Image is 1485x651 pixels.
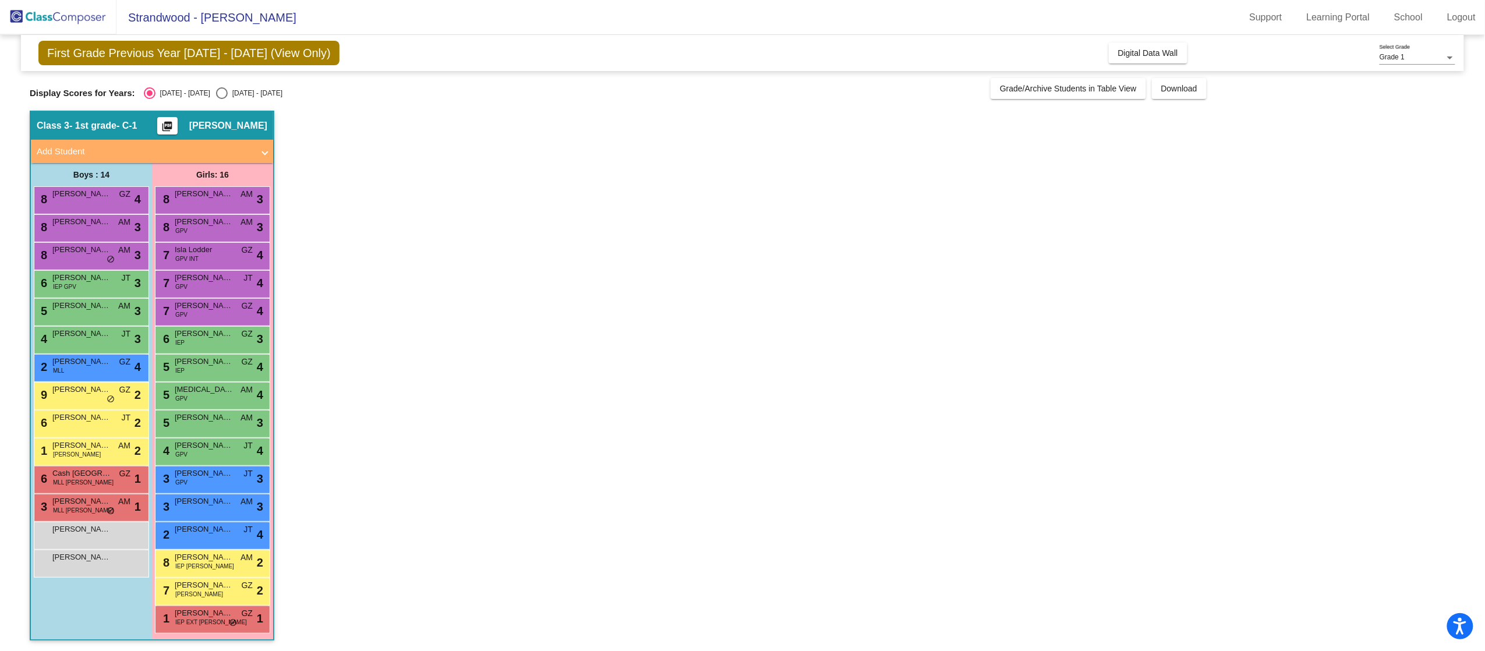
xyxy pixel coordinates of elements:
[175,523,233,535] span: [PERSON_NAME]
[135,470,141,487] span: 1
[135,358,141,376] span: 4
[119,188,130,200] span: GZ
[160,472,169,485] span: 3
[37,145,253,158] mat-panel-title: Add Student
[52,412,111,423] span: [PERSON_NAME]
[257,218,263,236] span: 3
[175,384,233,395] span: [MEDICAL_DATA][PERSON_NAME]
[189,120,267,132] span: [PERSON_NAME]
[52,440,111,451] span: [PERSON_NAME]
[175,272,233,284] span: [PERSON_NAME]
[160,193,169,206] span: 8
[242,300,253,312] span: GZ
[257,526,263,543] span: 4
[135,274,141,292] span: 3
[53,478,114,487] span: MLL [PERSON_NAME]
[38,332,47,345] span: 4
[121,412,130,424] span: JT
[257,442,263,459] span: 4
[107,395,115,404] span: do_not_disturb_alt
[52,523,111,535] span: [PERSON_NAME]
[241,216,253,228] span: AM
[119,384,130,396] span: GZ
[160,528,169,541] span: 2
[257,330,263,348] span: 3
[175,216,233,228] span: [PERSON_NAME] [PERSON_NAME]
[52,384,111,395] span: [PERSON_NAME]
[52,551,111,563] span: [PERSON_NAME]
[38,416,47,429] span: 6
[144,87,282,99] mat-radio-group: Select an option
[175,394,188,403] span: GPV
[175,227,188,235] span: GPV
[52,356,111,367] span: [PERSON_NAME]
[175,607,233,619] span: [PERSON_NAME]
[107,255,115,264] span: do_not_disturb_alt
[257,386,263,404] span: 4
[157,117,178,135] button: Print Students Details
[257,470,263,487] span: 3
[175,328,233,339] span: [PERSON_NAME]
[160,500,169,513] span: 3
[52,328,111,339] span: [PERSON_NAME]
[53,506,114,515] span: MLL [PERSON_NAME]
[160,221,169,233] span: 8
[243,468,253,480] span: JT
[135,246,141,264] span: 3
[30,88,135,98] span: Display Scores for Years:
[52,496,111,507] span: [PERSON_NAME]
[1118,48,1178,58] span: Digital Data Wall
[241,384,253,396] span: AM
[229,618,237,628] span: do_not_disturb_alt
[152,163,273,186] div: Girls: 16
[107,507,115,516] span: do_not_disturb_alt
[175,579,233,591] span: [PERSON_NAME]
[38,193,47,206] span: 8
[175,450,188,459] span: GPV
[160,388,169,401] span: 5
[118,440,130,452] span: AM
[257,190,263,208] span: 3
[175,562,234,571] span: IEP [PERSON_NAME]
[175,366,185,375] span: IEP
[160,584,169,597] span: 7
[257,246,263,264] span: 4
[1297,8,1380,27] a: Learning Portal
[52,216,111,228] span: [PERSON_NAME]
[135,442,141,459] span: 2
[257,358,263,376] span: 4
[241,496,253,508] span: AM
[160,360,169,373] span: 5
[31,163,152,186] div: Boys : 14
[242,356,253,368] span: GZ
[52,468,111,479] span: Cash [GEOGRAPHIC_DATA]
[1438,8,1485,27] a: Logout
[155,88,210,98] div: [DATE] - [DATE]
[175,618,247,627] span: IEP EXT [PERSON_NAME]
[160,416,169,429] span: 5
[69,120,137,132] span: - 1st grade- C-1
[135,190,141,208] span: 4
[175,356,233,367] span: [PERSON_NAME]
[52,300,111,312] span: [PERSON_NAME]
[38,277,47,289] span: 6
[228,88,282,98] div: [DATE] - [DATE]
[241,412,253,424] span: AM
[160,249,169,261] span: 7
[118,496,130,508] span: AM
[31,140,273,163] mat-expansion-panel-header: Add Student
[242,579,253,592] span: GZ
[160,332,169,345] span: 6
[38,221,47,233] span: 8
[38,444,47,457] span: 1
[257,554,263,571] span: 2
[175,551,233,563] span: [PERSON_NAME]
[175,188,233,200] span: [PERSON_NAME]
[135,414,141,431] span: 2
[118,300,130,312] span: AM
[121,272,130,284] span: JT
[175,244,233,256] span: Isla Lodder
[135,302,141,320] span: 3
[175,468,233,479] span: [PERSON_NAME]
[38,388,47,401] span: 9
